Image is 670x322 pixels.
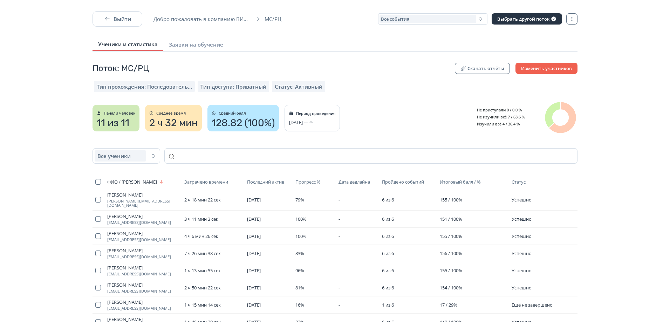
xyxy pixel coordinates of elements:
span: 1 ч 13 мин 55 сек [184,267,221,274]
button: Итоговый балл / % [440,178,482,186]
span: 6 из 6 [382,267,394,274]
button: Пройдено событий [382,178,425,186]
button: Прогресс % [295,178,322,186]
span: [PERSON_NAME] [107,299,179,305]
a: [PERSON_NAME][EMAIL_ADDRESS][DOMAIN_NAME] [107,282,179,293]
button: Затрачено времени [184,178,230,186]
a: [PERSON_NAME][EMAIL_ADDRESS][DOMAIN_NAME] [107,299,179,310]
span: [DATE] [247,302,261,308]
span: 6 из 6 [382,233,394,239]
span: [EMAIL_ADDRESS][DOMAIN_NAME] [107,238,179,242]
span: - [339,250,340,256]
span: 155 / 100% [440,197,462,203]
span: Итоговый балл / % [440,179,481,185]
span: 96% [295,267,304,274]
span: 155 / 100% [440,233,462,239]
span: 156 / 100% [440,250,462,256]
span: [PERSON_NAME] [107,192,179,198]
span: Не изучили всё 7 / 63.6 % [472,114,525,119]
span: 4 ч 6 мин 26 сек [184,233,218,239]
span: МС/РЦ [265,15,286,22]
span: [DATE] [247,285,261,291]
span: Успешно [512,250,532,256]
a: [PERSON_NAME][PERSON_NAME][EMAIL_ADDRESS][DOMAIN_NAME] [107,192,179,207]
span: Заявки на обучение [169,41,223,48]
span: [DATE] — ∞ [289,119,313,125]
button: Все события [378,13,487,25]
span: Период проведения [296,111,335,116]
span: Пройдено событий [382,179,424,185]
span: Затрачено времени [184,179,228,185]
span: Начали человек [104,111,135,115]
span: 7 ч 26 мин 38 сек [184,250,221,256]
span: 1 ч 15 мин 14 сек [184,302,221,308]
span: [EMAIL_ADDRESS][DOMAIN_NAME] [107,272,179,276]
span: 17 / 29% [440,302,457,308]
span: 2 ч 32 мин [149,117,198,129]
span: 6 из 6 [382,216,394,222]
span: Изучили всё 4 / 36.4 % [472,121,520,126]
span: 6 из 6 [382,285,394,291]
span: 2 ч 18 мин 22 сек [184,197,221,203]
span: Успешно [512,233,532,239]
span: 6 из 6 [382,250,394,256]
span: Ученики и статистика [98,41,158,48]
span: 2 ч 50 мин 22 сек [184,285,221,291]
span: 100% [295,233,307,239]
button: Дата дедлайна [339,178,371,186]
span: [EMAIL_ADDRESS][DOMAIN_NAME] [107,255,179,259]
span: Поток: МС/РЦ [93,63,149,74]
span: 11 из 11 [97,117,129,129]
span: - [339,233,340,239]
span: Успешно [512,197,532,203]
button: Изменить участников [515,63,577,74]
span: Не приступали 0 / 0.0 % [472,107,522,112]
span: [EMAIL_ADDRESS][DOMAIN_NAME] [107,289,179,293]
span: 83% [295,250,304,256]
span: Статус: Активный [275,83,322,90]
span: ФИО / [PERSON_NAME] [107,179,157,185]
span: [PERSON_NAME] [107,248,179,253]
span: [PERSON_NAME] [107,316,179,322]
span: 81% [295,285,304,291]
a: [PERSON_NAME][EMAIL_ADDRESS][DOMAIN_NAME] [107,231,179,242]
span: 1 из 6 [382,302,394,308]
a: [PERSON_NAME][EMAIL_ADDRESS][DOMAIN_NAME] [107,265,179,276]
button: Скачать отчёты [455,63,510,74]
span: 79% [295,197,304,203]
span: [PERSON_NAME] [107,231,179,236]
button: ФИО / [PERSON_NAME] [107,178,165,186]
span: Ещё не завершено [512,302,553,308]
span: [DATE] [247,267,261,274]
span: Средний балл [219,111,246,115]
button: Выйти [93,11,142,27]
span: [DATE] [247,250,261,256]
span: - [339,197,340,203]
span: [PERSON_NAME] [107,265,179,270]
span: 100% [295,216,307,222]
span: Тип прохождения: Последовательный режим [97,83,192,90]
span: Тип доступа: Приватный [200,83,266,90]
button: Все ученики [93,148,160,164]
span: 155 / 100% [440,267,462,274]
span: 3 ч 11 мин 3 сек [184,216,218,222]
span: 128.82 (100%) [212,117,275,129]
span: Успешно [512,267,532,274]
span: [PERSON_NAME] [107,213,179,219]
span: Статус [512,179,526,185]
span: 16% [295,302,304,308]
button: Последний актив [247,178,286,186]
span: Прогресс % [295,179,321,185]
button: Выбрать другой поток [492,13,562,25]
span: - [339,285,340,291]
span: [DATE] [247,233,261,239]
span: Все ученики [97,152,131,159]
span: Добро пожаловать в компанию ВИ... [153,15,252,22]
span: Успешно [512,216,532,222]
span: 6 из 6 [382,197,394,203]
span: [DATE] [247,197,261,203]
span: - [339,302,340,308]
span: [DATE] [247,216,261,222]
span: Среднее время [156,111,186,115]
span: 151 / 100% [440,216,462,222]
